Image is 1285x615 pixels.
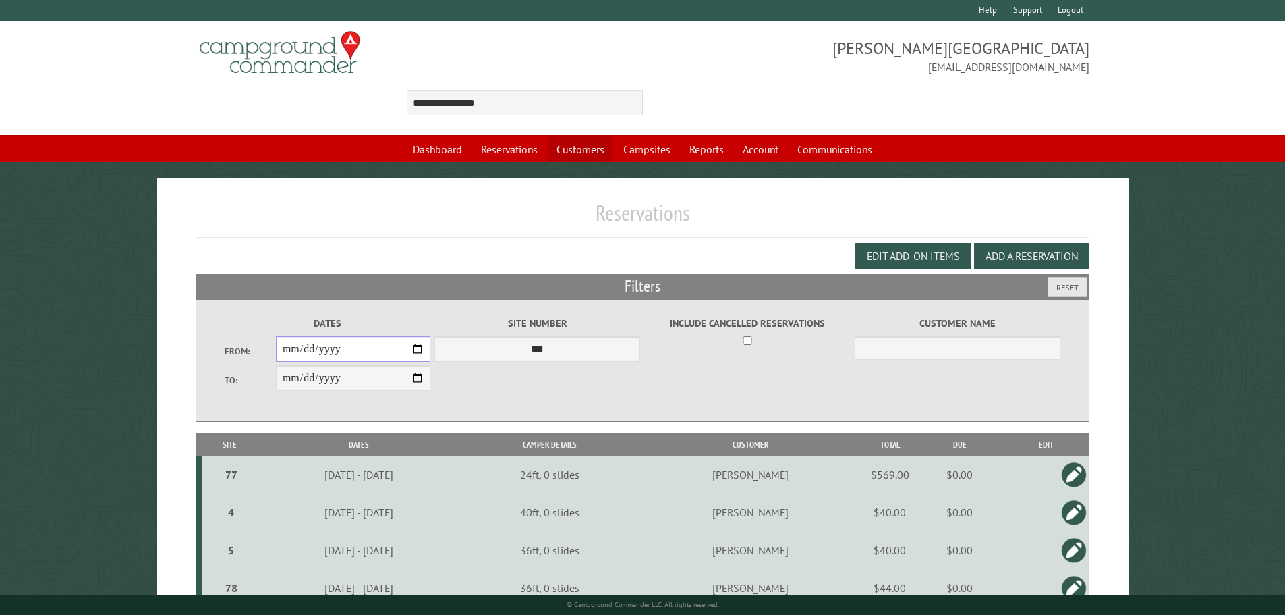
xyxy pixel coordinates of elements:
[548,136,612,162] a: Customers
[473,136,546,162] a: Reservations
[461,569,638,607] td: 36ft, 0 slides
[638,493,863,531] td: [PERSON_NAME]
[974,243,1089,269] button: Add a Reservation
[225,316,430,331] label: Dates
[638,531,863,569] td: [PERSON_NAME]
[259,468,459,481] div: [DATE] - [DATE]
[917,531,1002,569] td: $0.00
[917,456,1002,493] td: $0.00
[208,468,255,481] div: 77
[735,136,787,162] a: Account
[917,493,1002,531] td: $0.00
[917,433,1002,456] th: Due
[643,37,1090,75] span: [PERSON_NAME][GEOGRAPHIC_DATA] [EMAIL_ADDRESS][DOMAIN_NAME]
[202,433,257,456] th: Site
[434,316,640,331] label: Site Number
[638,456,863,493] td: [PERSON_NAME]
[259,581,459,595] div: [DATE] - [DATE]
[196,274,1090,300] h2: Filters
[1048,277,1087,297] button: Reset
[259,506,459,519] div: [DATE] - [DATE]
[208,581,255,595] div: 78
[863,433,917,456] th: Total
[615,136,679,162] a: Campsites
[645,316,851,331] label: Include Cancelled Reservations
[681,136,732,162] a: Reports
[461,531,638,569] td: 36ft, 0 slides
[257,433,461,456] th: Dates
[855,243,971,269] button: Edit Add-on Items
[863,569,917,607] td: $44.00
[405,136,470,162] a: Dashboard
[196,26,364,79] img: Campground Commander
[196,200,1090,237] h1: Reservations
[855,316,1060,331] label: Customer Name
[461,433,638,456] th: Camper Details
[863,531,917,569] td: $40.00
[225,374,276,387] label: To:
[208,543,255,557] div: 5
[638,433,863,456] th: Customer
[208,506,255,519] div: 4
[225,345,276,358] label: From:
[259,543,459,557] div: [DATE] - [DATE]
[567,600,719,609] small: © Campground Commander LLC. All rights reserved.
[863,456,917,493] td: $569.00
[1002,433,1089,456] th: Edit
[789,136,880,162] a: Communications
[461,493,638,531] td: 40ft, 0 slides
[863,493,917,531] td: $40.00
[638,569,863,607] td: [PERSON_NAME]
[461,456,638,493] td: 24ft, 0 slides
[917,569,1002,607] td: $0.00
